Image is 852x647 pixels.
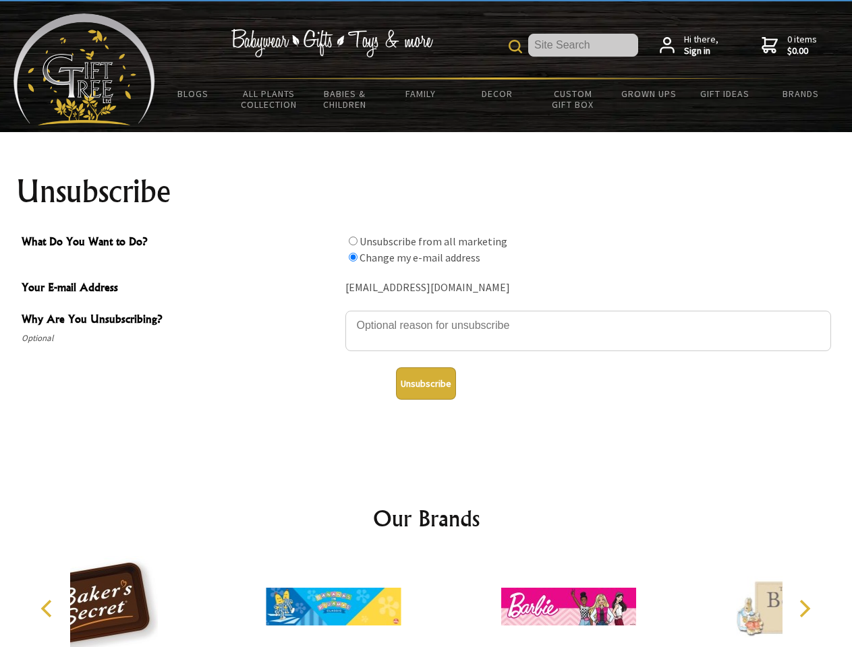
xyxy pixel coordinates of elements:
span: Optional [22,330,339,346]
span: Why Are You Unsubscribing? [22,311,339,330]
button: Unsubscribe [396,367,456,400]
a: 0 items$0.00 [762,34,817,57]
span: Hi there, [684,34,718,57]
a: Family [383,80,459,108]
a: Grown Ups [610,80,687,108]
a: Brands [763,80,839,108]
img: product search [509,40,522,53]
a: BLOGS [155,80,231,108]
strong: $0.00 [787,45,817,57]
a: Hi there,Sign in [660,34,718,57]
button: Previous [34,594,63,623]
input: Site Search [528,34,638,57]
label: Change my e-mail address [360,251,480,264]
button: Next [789,594,819,623]
h1: Unsubscribe [16,175,836,208]
input: What Do You Want to Do? [349,253,358,261]
img: Babywear - Gifts - Toys & more [231,29,433,57]
a: All Plants Collection [231,80,308,119]
textarea: Why Are You Unsubscribing? [345,311,831,351]
span: 0 items [787,33,817,57]
a: Decor [459,80,535,108]
strong: Sign in [684,45,718,57]
img: Babyware - Gifts - Toys and more... [13,13,155,125]
div: [EMAIL_ADDRESS][DOMAIN_NAME] [345,278,831,299]
h2: Our Brands [27,502,826,534]
a: Custom Gift Box [535,80,611,119]
span: What Do You Want to Do? [22,233,339,253]
input: What Do You Want to Do? [349,237,358,245]
label: Unsubscribe from all marketing [360,235,507,248]
span: Your E-mail Address [22,279,339,299]
a: Gift Ideas [687,80,763,108]
a: Babies & Children [307,80,383,119]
